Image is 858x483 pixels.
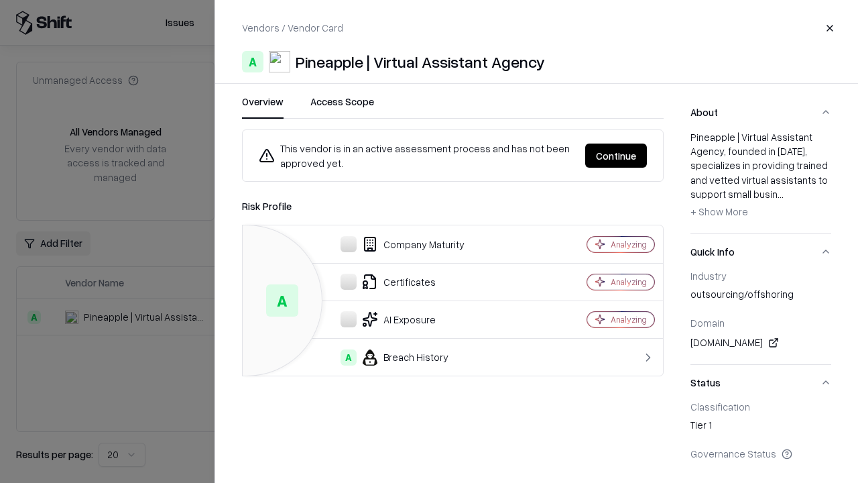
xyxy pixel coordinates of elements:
div: Analyzing [611,239,647,250]
div: This vendor is in an active assessment process and has not been approved yet. [259,141,574,170]
div: AI Exposure [253,311,540,327]
span: ... [778,188,784,200]
div: A [266,284,298,317]
div: outsourcing/offshoring [690,287,831,306]
div: Domain [690,317,831,329]
div: Pineapple | Virtual Assistant Agency [296,51,545,72]
button: Overview [242,95,284,119]
div: About [690,130,831,233]
span: + Show More [690,205,748,217]
button: About [690,95,831,130]
div: Quick Info [690,270,831,364]
div: Certificates [253,274,540,290]
button: Status [690,365,831,400]
div: A [341,350,357,366]
div: A [242,51,263,72]
div: Breach History [253,350,540,366]
button: Access Scope [310,95,374,119]
button: + Show More [690,201,748,223]
button: Continue [585,144,647,168]
p: Vendors / Vendor Card [242,21,343,35]
div: Governance Status [690,447,831,460]
button: Quick Info [690,234,831,270]
div: Tier 1 [690,418,831,437]
div: Risk Profile [242,198,664,214]
div: Analyzing [611,276,647,288]
div: Classification [690,400,831,413]
div: Analyzing [611,314,647,325]
div: [DOMAIN_NAME] [690,335,831,351]
img: Pineapple | Virtual Assistant Agency [269,51,290,72]
div: Industry [690,270,831,282]
div: Pineapple | Virtual Assistant Agency, founded in [DATE], specializes in providing trained and vet... [690,130,831,223]
div: Company Maturity [253,236,540,252]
